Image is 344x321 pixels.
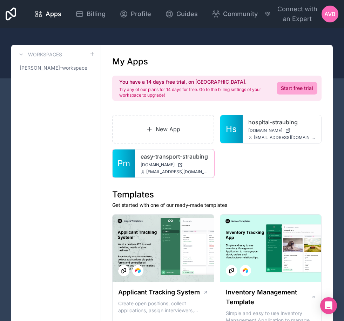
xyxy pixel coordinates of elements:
[265,4,322,24] button: Connect with an Expert
[119,87,268,98] p: Try any of our plans for 14 days for free. Go to the billing settings of your workspace to upgrade!
[29,6,67,22] a: Apps
[223,9,258,19] span: Community
[118,287,200,297] h1: Applicant Tracking System
[28,51,62,58] h3: Workspaces
[70,6,111,22] a: Billing
[220,115,243,143] a: Hs
[324,10,336,18] span: AVB
[141,162,175,168] span: [DOMAIN_NAME]
[112,56,148,67] h1: My Apps
[226,287,311,307] h1: Inventory Management Template
[112,202,322,209] p: Get started with one of our ready-made templates
[46,9,61,19] span: Apps
[141,152,208,161] a: easy-transport-straubing
[146,169,208,175] span: [EMAIL_ADDRESS][DOMAIN_NAME]
[243,268,248,273] img: Airtable Logo
[277,82,317,95] a: Start free trial
[119,78,268,85] h2: You have a 14 days free trial, on [GEOGRAPHIC_DATA].
[248,128,316,133] a: [DOMAIN_NAME]
[176,9,198,19] span: Guides
[17,50,62,59] a: Workspaces
[206,6,263,22] a: Community
[87,9,106,19] span: Billing
[141,162,208,168] a: [DOMAIN_NAME]
[112,115,214,144] a: New App
[114,6,157,22] a: Profile
[274,4,322,24] span: Connect with an Expert
[131,9,151,19] span: Profile
[160,6,203,22] a: Guides
[117,158,130,169] span: Pm
[248,118,316,126] a: hospital-straubing
[20,64,87,71] span: [PERSON_NAME]-workspace
[320,297,337,314] div: Open Intercom Messenger
[248,128,282,133] span: [DOMAIN_NAME]
[254,135,316,140] span: [EMAIL_ADDRESS][DOMAIN_NAME]
[118,300,208,314] p: Create open positions, collect applications, assign interviewers, centralise candidate feedback a...
[226,124,237,135] span: Hs
[17,62,95,74] a: [PERSON_NAME]-workspace
[112,189,322,200] h1: Templates
[135,268,141,273] img: Airtable Logo
[113,149,135,177] a: Pm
